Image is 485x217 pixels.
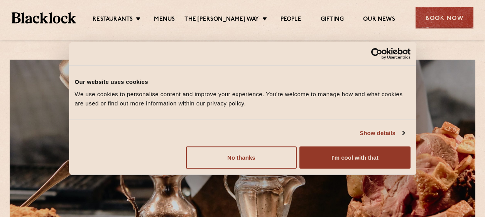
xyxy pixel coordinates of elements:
[75,77,411,87] div: Our website uses cookies
[154,16,175,24] a: Menus
[363,16,395,24] a: Our News
[416,7,473,28] div: Book Now
[360,129,404,138] a: Show details
[75,89,411,108] div: We use cookies to personalise content and improve your experience. You're welcome to manage how a...
[281,16,301,24] a: People
[343,48,411,60] a: Usercentrics Cookiebot - opens in a new window
[186,146,297,169] button: No thanks
[299,146,410,169] button: I'm cool with that
[12,12,76,23] img: BL_Textured_Logo-footer-cropped.svg
[93,16,133,24] a: Restaurants
[321,16,344,24] a: Gifting
[184,16,259,24] a: The [PERSON_NAME] Way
